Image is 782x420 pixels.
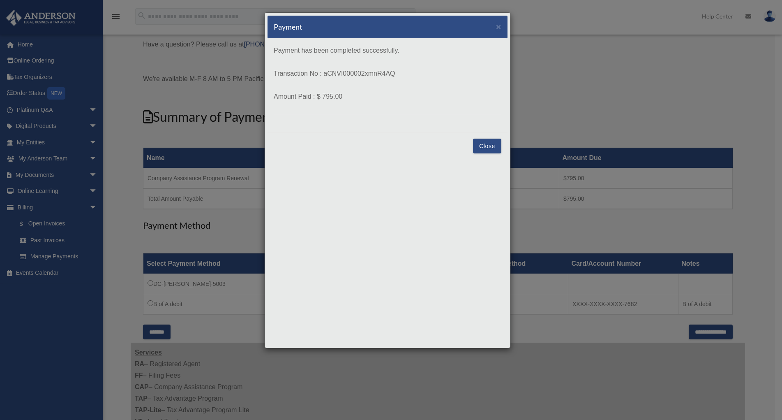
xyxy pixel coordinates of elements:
[496,22,501,31] button: Close
[274,91,501,102] p: Amount Paid : $ 795.00
[274,68,501,79] p: Transaction No : aCNVI000002xmnR4AQ
[496,22,501,31] span: ×
[274,45,501,56] p: Payment has been completed successfully.
[274,22,302,32] h5: Payment
[473,139,501,153] button: Close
